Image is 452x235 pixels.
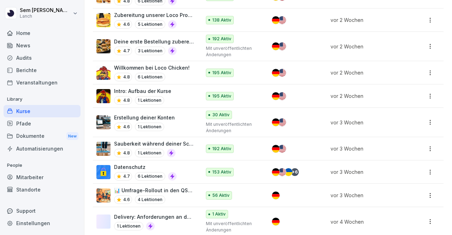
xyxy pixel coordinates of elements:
p: vor 2 Wochen [331,92,406,100]
img: de.svg [272,218,280,225]
p: 192 Aktiv [212,36,231,42]
p: Erstellung deiner Konten [114,114,175,121]
p: 6 Lektionen [135,172,165,181]
p: 4.6 [123,21,130,28]
p: 4.7 [123,173,130,180]
p: 192 Aktiv [212,146,231,152]
a: Home [4,27,81,39]
img: micnv0ymr61u2o0zgun0bp1a.png [96,188,111,202]
p: Intro: Aufbau der Kurse [114,87,171,95]
img: us.svg [278,69,286,77]
img: us.svg [278,118,286,126]
p: Mit unveröffentlichten Änderungen [206,121,260,134]
a: Kurse [4,105,81,117]
p: vor 3 Wochen [331,168,406,176]
p: 5 Lektionen [135,20,165,29]
img: aep5yao1paav429m9tojsler.png [96,39,111,53]
a: Automatisierungen [4,142,81,155]
img: de.svg [272,69,280,77]
a: Pfade [4,117,81,130]
p: 30 Aktiv [212,112,230,118]
img: de.svg [272,192,280,199]
img: de.svg [272,118,280,126]
div: + 6 [291,168,299,176]
p: 4.8 [123,74,130,80]
p: 4 Lektionen [135,195,165,204]
p: 1 Lektionen [135,123,164,131]
div: Support [4,205,81,217]
p: 3 Lektionen [135,47,165,55]
a: DokumenteNew [4,130,81,143]
img: us.svg [278,92,286,100]
p: 📊 Umfrage-Rollout in den QSR-Stores [114,187,194,194]
p: Willkommen bei Loco Chicken! [114,64,190,71]
img: snc91y4odgtnypq904nm9imt.png [96,89,111,103]
img: mbzv0a1adexohu9durq61vss.png [96,142,111,156]
img: de.svg [272,145,280,153]
p: Datenschutz [114,163,177,171]
img: ua.svg [285,168,292,176]
p: Lanch [20,14,71,19]
div: New [66,132,78,140]
p: 4.6 [123,196,130,203]
p: vor 2 Wochen [331,16,406,24]
p: 1 Lektionen [135,96,164,105]
p: 1 Aktiv [212,211,226,217]
p: vor 3 Wochen [331,192,406,199]
img: gp1n7epbxsf9lzaihqn479zn.png [96,165,111,179]
p: vor 3 Wochen [331,119,406,126]
p: Mit unveröffentlichten Änderungen [206,45,260,58]
p: 4.8 [123,150,130,156]
p: 195 Aktiv [212,93,231,99]
p: 195 Aktiv [212,70,231,76]
p: Sem [PERSON_NAME] [20,7,71,13]
p: Library [4,94,81,105]
img: ggbtl53463sb87gjjviydp4c.png [96,115,111,129]
p: 4.7 [123,48,130,54]
p: 1 Lektionen [114,222,143,230]
p: Delivery: Anforderungen an den Partner (Hygiene und Sign Criteria) [114,213,194,221]
p: 4.6 [123,124,130,130]
p: Mit unveröffentlichten Änderungen [206,221,260,233]
p: 4.8 [123,97,130,104]
p: Sauberkeit während deiner Schicht [114,140,194,147]
img: de.svg [272,92,280,100]
div: Dokumente [4,130,81,143]
img: us.svg [278,145,286,153]
img: de.svg [272,16,280,24]
p: 153 Aktiv [212,169,231,175]
p: Zubereitung unserer Loco Produkte [114,11,194,19]
a: Audits [4,52,81,64]
p: vor 4 Wochen [331,218,406,225]
img: de.svg [272,168,280,176]
a: Standorte [4,183,81,196]
p: vor 3 Wochen [331,145,406,152]
p: 6 Lektionen [135,73,165,81]
a: Berichte [4,64,81,76]
img: lfqm4qxhxxazmhnytvgjifca.png [96,66,111,80]
p: 1 Lektionen [135,149,164,157]
img: us.svg [278,42,286,50]
p: 56 Aktiv [212,192,230,199]
p: Deine erste Bestellung zubereiten [114,38,194,45]
p: vor 2 Wochen [331,69,406,76]
a: News [4,39,81,52]
img: us.svg [278,16,286,24]
img: b70os9juvjf9pceuxkaiw0cw.png [96,13,111,27]
img: us.svg [278,168,286,176]
a: Veranstaltungen [4,76,81,89]
p: People [4,160,81,171]
a: Mitarbeiter [4,171,81,183]
a: Einstellungen [4,217,81,229]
